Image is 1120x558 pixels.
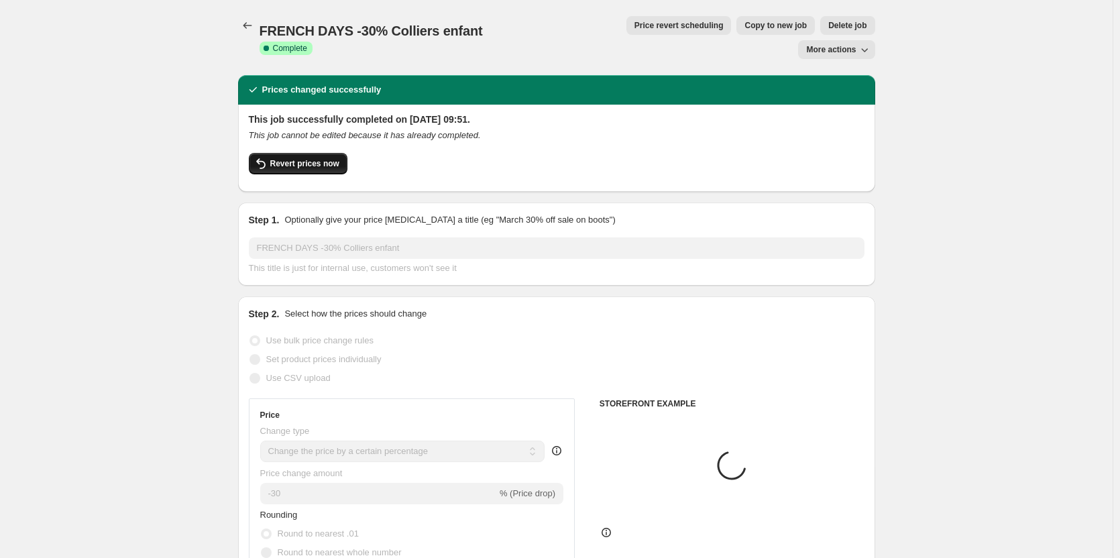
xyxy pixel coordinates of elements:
[634,20,724,31] span: Price revert scheduling
[284,213,615,227] p: Optionally give your price [MEDICAL_DATA] a title (eg "March 30% off sale on boots")
[626,16,732,35] button: Price revert scheduling
[600,398,864,409] h6: STOREFRONT EXAMPLE
[260,410,280,421] h3: Price
[273,43,307,54] span: Complete
[249,237,864,259] input: 30% off holiday sale
[266,335,374,345] span: Use bulk price change rules
[249,263,457,273] span: This title is just for internal use, customers won't see it
[249,213,280,227] h2: Step 1.
[736,16,815,35] button: Copy to new job
[260,23,483,38] span: FRENCH DAYS -30% Colliers enfant
[828,20,866,31] span: Delete job
[260,510,298,520] span: Rounding
[270,158,339,169] span: Revert prices now
[278,528,359,539] span: Round to nearest .01
[262,83,382,97] h2: Prices changed successfully
[266,354,382,364] span: Set product prices individually
[266,373,331,383] span: Use CSV upload
[500,488,555,498] span: % (Price drop)
[798,40,875,59] button: More actions
[249,307,280,321] h2: Step 2.
[238,16,257,35] button: Price change jobs
[260,426,310,436] span: Change type
[260,483,497,504] input: -15
[806,44,856,55] span: More actions
[278,547,402,557] span: Round to nearest whole number
[249,153,347,174] button: Revert prices now
[744,20,807,31] span: Copy to new job
[249,130,481,140] i: This job cannot be edited because it has already completed.
[284,307,427,321] p: Select how the prices should change
[249,113,864,126] h2: This job successfully completed on [DATE] 09:51.
[820,16,875,35] button: Delete job
[550,444,563,457] div: help
[260,468,343,478] span: Price change amount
